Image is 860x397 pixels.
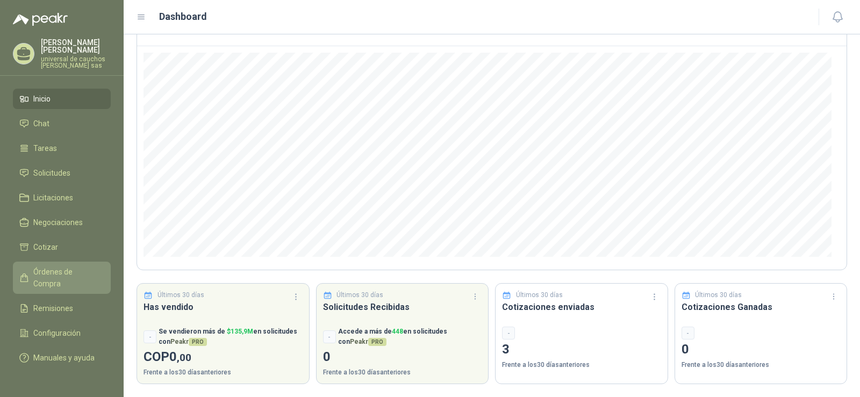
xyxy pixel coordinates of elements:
[502,300,661,314] h3: Cotizaciones enviadas
[177,351,191,364] span: ,00
[13,13,68,26] img: Logo peakr
[33,302,73,314] span: Remisiones
[157,290,204,300] p: Últimos 30 días
[13,187,111,208] a: Licitaciones
[323,347,482,367] p: 0
[682,300,841,314] h3: Cotizaciones Ganadas
[695,290,742,300] p: Últimos 30 días
[189,338,207,346] span: PRO
[338,327,482,347] p: Accede a más de en solicitudes con
[368,338,386,346] span: PRO
[33,216,83,228] span: Negociaciones
[323,330,336,343] div: -
[502,327,515,340] div: -
[13,348,111,368] a: Manuales y ayuda
[144,347,303,367] p: COP
[13,212,111,233] a: Negociaciones
[33,266,101,290] span: Órdenes de Compra
[170,338,207,345] span: Peakr
[13,163,111,183] a: Solicitudes
[13,323,111,343] a: Configuración
[323,300,482,314] h3: Solicitudes Recibidas
[502,360,661,370] p: Frente a los 30 días anteriores
[13,298,111,319] a: Remisiones
[144,300,303,314] h3: Has vendido
[33,142,57,154] span: Tareas
[159,9,207,24] h1: Dashboard
[682,327,694,340] div: -
[159,327,303,347] p: Se vendieron más de en solicitudes con
[682,340,841,360] p: 0
[502,340,661,360] p: 3
[33,118,49,129] span: Chat
[144,367,303,378] p: Frente a los 30 días anteriores
[33,192,73,204] span: Licitaciones
[13,89,111,109] a: Inicio
[33,167,70,179] span: Solicitudes
[13,237,111,257] a: Cotizar
[13,138,111,158] a: Tareas
[41,39,111,54] p: [PERSON_NAME] [PERSON_NAME]
[41,56,111,69] p: universal de cauchos [PERSON_NAME] sas
[13,262,111,294] a: Órdenes de Compra
[392,328,403,335] span: 448
[13,113,111,134] a: Chat
[169,349,191,364] span: 0
[144,330,156,343] div: -
[33,352,95,364] span: Manuales y ayuda
[336,290,383,300] p: Últimos 30 días
[227,328,253,335] span: $ 135,9M
[33,241,58,253] span: Cotizar
[33,327,81,339] span: Configuración
[516,290,563,300] p: Últimos 30 días
[33,93,51,105] span: Inicio
[350,338,386,345] span: Peakr
[682,360,841,370] p: Frente a los 30 días anteriores
[323,367,482,378] p: Frente a los 30 días anteriores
